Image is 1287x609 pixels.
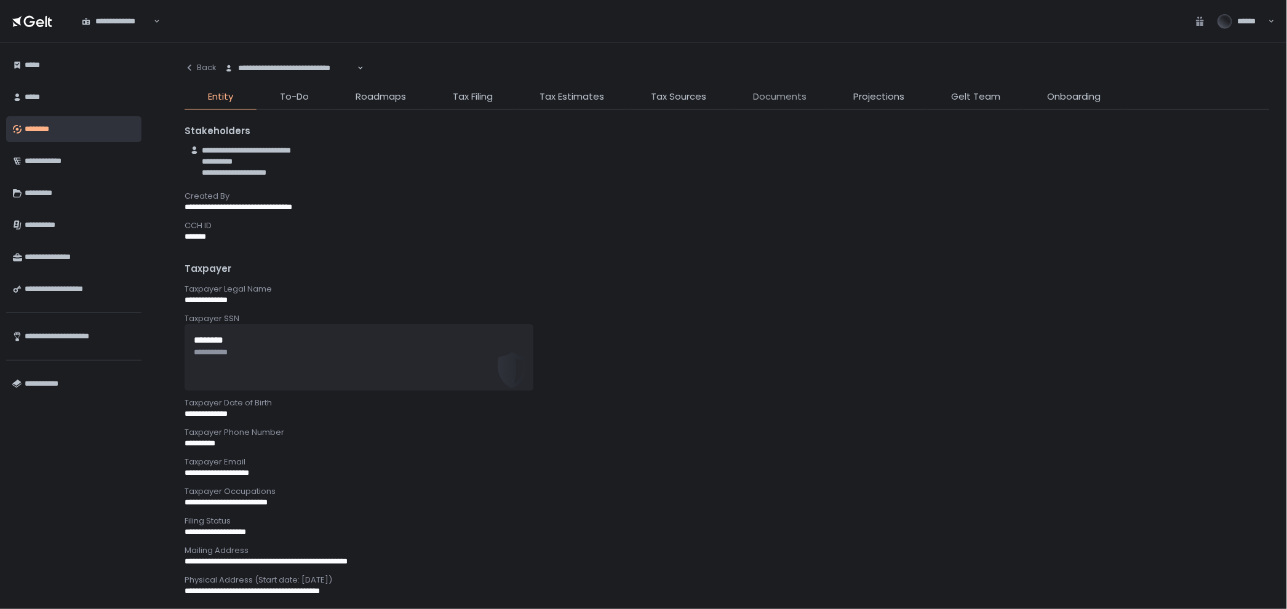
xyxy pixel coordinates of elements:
button: Back [185,55,217,80]
div: Taxpayer SSN [185,313,1270,324]
span: Entity [208,90,233,104]
div: Taxpayer [185,262,1270,276]
span: Tax Sources [651,90,706,104]
span: Onboarding [1047,90,1101,104]
div: Taxpayer Legal Name [185,284,1270,295]
div: Filing Status [185,515,1270,527]
div: Physical Address (Start date: [DATE]) [185,575,1270,586]
div: Search for option [217,55,364,81]
div: Search for option [74,8,160,34]
div: Taxpayer Date of Birth [185,397,1270,408]
span: Tax Filing [453,90,493,104]
span: Gelt Team [951,90,1000,104]
div: Taxpayer Email [185,456,1270,468]
input: Search for option [356,62,356,74]
div: Stakeholders [185,124,1270,138]
div: Taxpayer Phone Number [185,427,1270,438]
div: CCH ID [185,220,1270,231]
div: Back [185,62,217,73]
div: Taxpayer Occupations [185,486,1270,497]
span: Documents [753,90,807,104]
div: Created By [185,191,1270,202]
span: Tax Estimates [540,90,604,104]
input: Search for option [152,15,153,28]
div: Mailing Address [185,545,1270,556]
span: To-Do [280,90,309,104]
span: Roadmaps [356,90,406,104]
span: Projections [853,90,904,104]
